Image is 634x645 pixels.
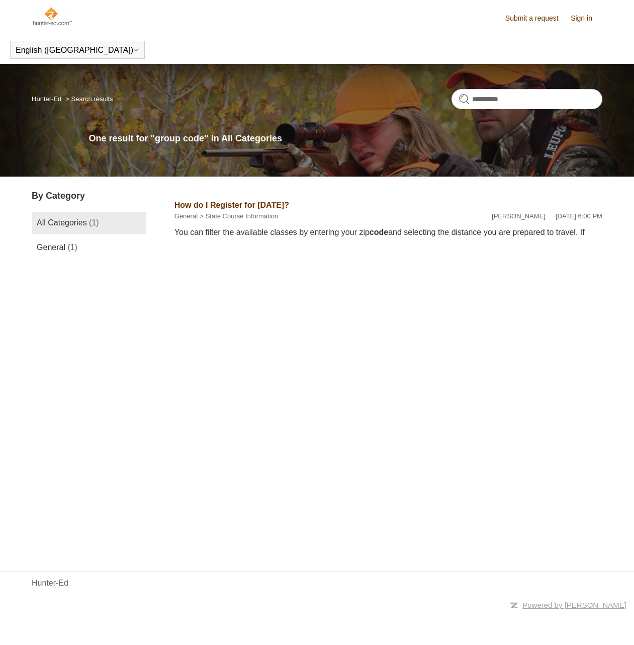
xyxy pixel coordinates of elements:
span: General [37,243,65,252]
div: You can filter the available classes by entering your zip and selecting the distance you are prep... [174,226,602,238]
span: (1) [89,218,99,227]
li: General [174,211,198,221]
a: How do I Register for [DATE]? [174,201,289,209]
a: Powered by [PERSON_NAME] [522,601,626,609]
button: English ([GEOGRAPHIC_DATA]) [16,46,139,55]
h3: By Category [32,189,146,203]
img: Hunter-Ed Help Center home page [32,6,72,26]
a: Hunter-Ed [32,577,68,589]
a: General (1) [32,236,146,259]
a: All Categories (1) [32,212,146,234]
span: All Categories [37,218,87,227]
li: Hunter-Ed [32,95,63,103]
a: Hunter-Ed [32,95,61,103]
em: code [370,228,388,236]
input: Search [451,89,602,109]
a: Submit a request [505,13,569,24]
time: 02/12/2024, 18:00 [556,212,602,220]
h1: One result for "group code" in All Categories [89,132,602,145]
a: State Course Information [206,212,279,220]
li: [PERSON_NAME] [492,211,546,221]
li: Search results [63,95,113,103]
a: Sign in [571,13,602,24]
li: State Course Information [198,211,278,221]
span: (1) [67,243,77,252]
a: General [174,212,198,220]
